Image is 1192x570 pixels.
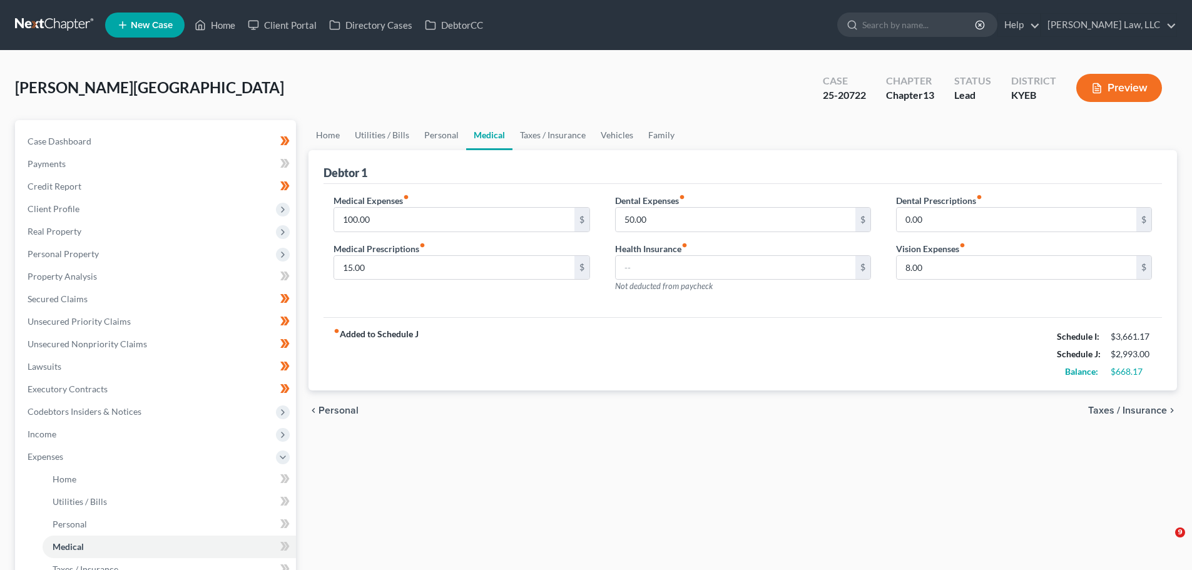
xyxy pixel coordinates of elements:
label: Dental Prescriptions [896,194,982,207]
input: -- [616,208,855,232]
span: Medical [53,541,84,552]
div: $ [1136,208,1151,232]
i: fiber_manual_record [681,242,688,248]
a: Medical [43,536,296,558]
span: Payments [28,158,66,169]
a: Utilities / Bills [43,491,296,513]
div: Status [954,74,991,88]
button: chevron_left Personal [308,405,359,415]
div: $ [855,256,870,280]
i: chevron_left [308,405,318,415]
i: fiber_manual_record [959,242,965,248]
span: Client Profile [28,203,79,214]
strong: Schedule I: [1057,331,1099,342]
a: Taxes / Insurance [512,120,593,150]
strong: Schedule J: [1057,349,1101,359]
span: New Case [131,21,173,30]
span: Credit Report [28,181,81,191]
div: $668.17 [1111,365,1152,378]
a: Personal [43,513,296,536]
a: Utilities / Bills [347,120,417,150]
i: fiber_manual_record [334,328,340,334]
span: Case Dashboard [28,136,91,146]
button: Preview [1076,74,1162,102]
span: Utilities / Bills [53,496,107,507]
a: Payments [18,153,296,175]
input: -- [334,208,574,232]
a: Directory Cases [323,14,419,36]
a: DebtorCC [419,14,489,36]
i: fiber_manual_record [419,242,425,248]
div: $ [574,256,589,280]
label: Vision Expenses [896,242,965,255]
div: $ [855,208,870,232]
span: Home [53,474,76,484]
label: Health Insurance [615,242,688,255]
div: $ [1136,256,1151,280]
span: Property Analysis [28,271,97,282]
input: -- [897,256,1136,280]
span: Executory Contracts [28,384,108,394]
div: Chapter [886,74,934,88]
input: -- [616,256,855,280]
label: Medical Prescriptions [334,242,425,255]
label: Dental Expenses [615,194,685,207]
div: Debtor 1 [323,165,367,180]
a: Personal [417,120,466,150]
a: Help [998,14,1040,36]
span: Real Property [28,226,81,237]
div: $2,993.00 [1111,348,1152,360]
input: -- [897,208,1136,232]
span: Expenses [28,451,63,462]
span: Taxes / Insurance [1088,405,1167,415]
a: Home [188,14,242,36]
div: Chapter [886,88,934,103]
a: Case Dashboard [18,130,296,153]
a: Secured Claims [18,288,296,310]
i: fiber_manual_record [403,194,409,200]
span: Income [28,429,56,439]
a: Lawsuits [18,355,296,378]
i: fiber_manual_record [976,194,982,200]
div: Case [823,74,866,88]
i: fiber_manual_record [679,194,685,200]
a: Unsecured Priority Claims [18,310,296,333]
a: Home [43,468,296,491]
span: Unsecured Nonpriority Claims [28,338,147,349]
span: Codebtors Insiders & Notices [28,406,141,417]
span: Personal Property [28,248,99,259]
i: chevron_right [1167,405,1177,415]
div: 25-20722 [823,88,866,103]
a: Credit Report [18,175,296,198]
a: Executory Contracts [18,378,296,400]
a: Medical [466,120,512,150]
a: Property Analysis [18,265,296,288]
span: Personal [53,519,87,529]
div: District [1011,74,1056,88]
div: $ [574,208,589,232]
a: Client Portal [242,14,323,36]
input: Search by name... [862,13,977,36]
span: Lawsuits [28,361,61,372]
span: Not deducted from paycheck [615,281,713,291]
strong: Balance: [1065,366,1098,377]
span: 13 [923,89,934,101]
a: Family [641,120,682,150]
div: $3,661.17 [1111,330,1152,343]
input: -- [334,256,574,280]
strong: Added to Schedule J [334,328,419,380]
a: [PERSON_NAME] Law, LLC [1041,14,1176,36]
span: [PERSON_NAME][GEOGRAPHIC_DATA] [15,78,284,96]
span: Unsecured Priority Claims [28,316,131,327]
div: KYEB [1011,88,1056,103]
a: Home [308,120,347,150]
button: Taxes / Insurance chevron_right [1088,405,1177,415]
span: Secured Claims [28,293,88,304]
span: 9 [1175,527,1185,537]
label: Medical Expenses [334,194,409,207]
span: Personal [318,405,359,415]
a: Vehicles [593,120,641,150]
a: Unsecured Nonpriority Claims [18,333,296,355]
div: Lead [954,88,991,103]
iframe: Intercom live chat [1149,527,1179,557]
